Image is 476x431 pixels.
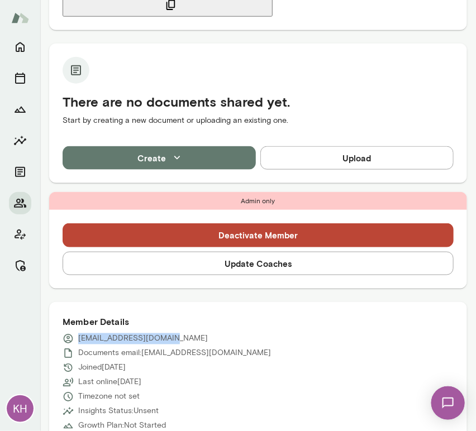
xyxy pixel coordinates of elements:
[63,115,454,126] p: Start by creating a new document or uploading an existing one.
[9,161,31,183] button: Documents
[78,333,208,344] p: [EMAIL_ADDRESS][DOMAIN_NAME]
[78,377,141,388] p: Last online [DATE]
[9,192,31,214] button: Members
[63,223,454,247] button: Deactivate Member
[78,362,126,373] p: Joined [DATE]
[78,391,140,403] p: Timezone not set
[78,348,271,359] p: Documents email: [EMAIL_ADDRESS][DOMAIN_NAME]
[78,406,159,417] p: Insights Status: Unsent
[49,192,467,210] div: Admin only
[63,146,256,170] button: Create
[9,255,31,277] button: Manage
[63,315,454,329] h6: Member Details
[7,395,34,422] div: KH
[11,7,29,28] img: Mento
[9,36,31,58] button: Home
[63,252,454,275] button: Update Coaches
[9,130,31,152] button: Insights
[9,223,31,246] button: Client app
[63,93,454,111] h5: There are no documents shared yet.
[260,146,454,170] button: Upload
[9,67,31,89] button: Sessions
[9,98,31,121] button: Growth Plan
